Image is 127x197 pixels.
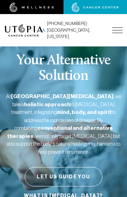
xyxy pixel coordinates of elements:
[10,2,54,12] img: wellness
[11,93,113,100] strong: [GEOGRAPHIC_DATA][MEDICAL_DATA]
[4,53,123,84] p: Your Alternative Solution
[7,125,113,139] strong: conventional and alternative therapies
[72,2,119,12] img: cancer center
[4,24,43,37] img: logo
[25,167,102,186] button: Let Us Guide You
[24,101,70,108] strong: holistic approach
[112,27,123,33] img: icon-hamburger
[57,109,112,115] strong: mind, body, and spirit
[43,20,107,40] a: [PHONE_NUMBER] | [GEOGRAPHIC_DATA], [US_STATE]
[4,93,123,156] p: At , we take a to [MEDICAL_DATA] treatment, integrating to address the root causes of disease. By...
[47,20,107,40] span: [PHONE_NUMBER] | [GEOGRAPHIC_DATA], [US_STATE]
